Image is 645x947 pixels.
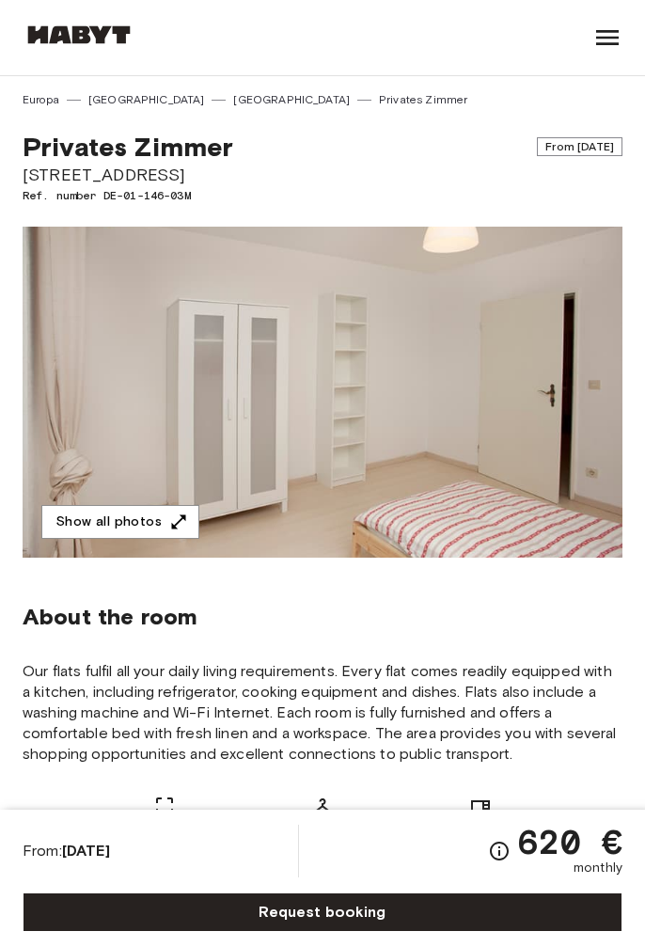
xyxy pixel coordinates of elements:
[62,842,110,860] b: [DATE]
[488,840,511,862] svg: Check cost overview for full price breakdown. Please note that discounts apply to new joiners onl...
[233,91,350,108] a: [GEOGRAPHIC_DATA]
[574,859,622,877] span: monthly
[518,825,622,859] span: 620 €
[23,227,622,558] img: Marketing picture of unit DE-01-146-03M
[23,187,622,204] span: Ref. number DE-01-146-03M
[23,603,622,631] span: About the room
[537,137,622,156] span: From [DATE]
[23,841,110,861] span: From:
[379,91,467,108] a: Privates Zimmer
[23,163,622,187] span: [STREET_ADDRESS]
[23,25,135,44] img: Habyt
[23,892,622,932] a: Request booking
[23,91,59,108] a: Europa
[23,661,622,765] span: Our flats fulfil all your daily living requirements. Every flat comes readily equipped with a kit...
[88,91,205,108] a: [GEOGRAPHIC_DATA]
[41,505,199,540] button: Show all photos
[23,131,233,163] span: Privates Zimmer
